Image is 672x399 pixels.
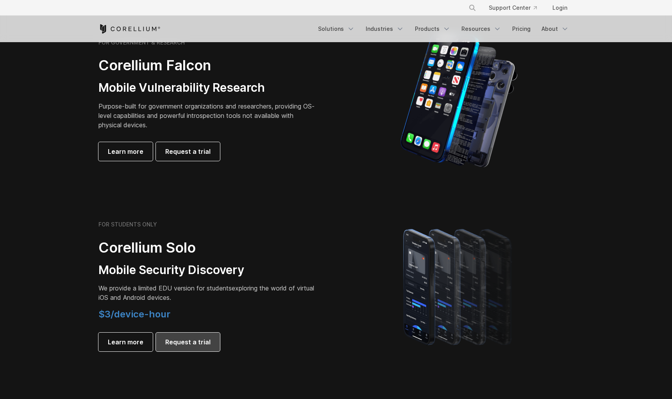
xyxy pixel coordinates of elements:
h2: Corellium Solo [98,239,317,256]
a: Solutions [313,22,359,36]
span: Request a trial [165,337,211,347]
span: We provide a limited EDU version for students [98,284,232,292]
a: Learn more [98,142,153,161]
span: Request a trial [165,147,211,156]
a: Corellium Home [98,24,161,34]
a: Pricing [508,22,535,36]
h3: Mobile Security Discovery [98,263,317,278]
span: Learn more [108,147,143,156]
a: Learn more [98,333,153,351]
h2: Corellium Falcon [98,57,317,74]
h6: FOR GOVERNMENT & RESEARCH [98,39,185,46]
a: Products [410,22,455,36]
a: Resources [457,22,506,36]
h3: Mobile Vulnerability Research [98,80,317,95]
img: iPhone model separated into the mechanics used to build the physical device. [400,32,518,168]
h6: FOR STUDENTS ONLY [98,221,157,228]
a: Support Center [483,1,543,15]
a: Industries [361,22,409,36]
div: Navigation Menu [459,1,574,15]
a: Request a trial [156,333,220,351]
img: A lineup of four iPhone models becoming more gradient and blurred [388,218,530,354]
button: Search [465,1,479,15]
p: exploring the world of virtual iOS and Android devices. [98,283,317,302]
span: Learn more [108,337,143,347]
span: $3/device-hour [98,308,170,320]
p: Purpose-built for government organizations and researchers, providing OS-level capabilities and p... [98,102,317,130]
a: Login [546,1,574,15]
a: Request a trial [156,142,220,161]
div: Navigation Menu [313,22,574,36]
a: About [537,22,574,36]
